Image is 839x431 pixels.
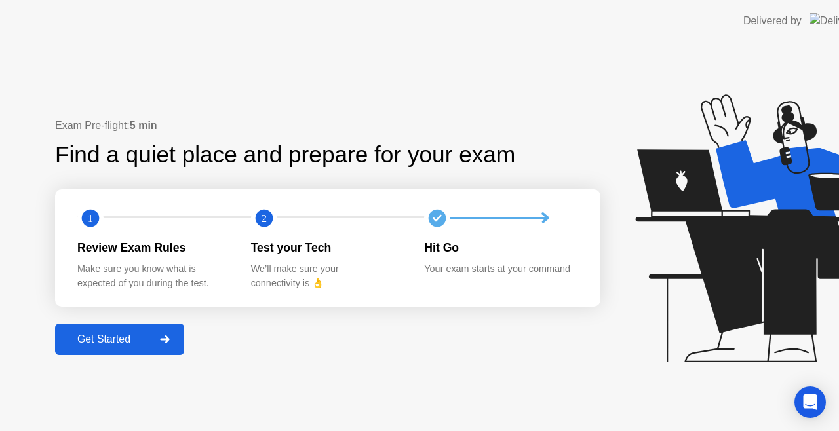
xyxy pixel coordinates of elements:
[59,333,149,345] div: Get Started
[77,239,230,256] div: Review Exam Rules
[88,212,93,225] text: 1
[743,13,802,29] div: Delivered by
[55,138,517,172] div: Find a quiet place and prepare for your exam
[251,239,404,256] div: Test your Tech
[77,262,230,290] div: Make sure you know what is expected of you during the test.
[424,262,577,276] div: Your exam starts at your command
[794,386,826,418] div: Open Intercom Messenger
[55,324,184,355] button: Get Started
[424,239,577,256] div: Hit Go
[262,212,267,225] text: 2
[130,120,157,131] b: 5 min
[55,118,600,134] div: Exam Pre-flight:
[251,262,404,290] div: We’ll make sure your connectivity is 👌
